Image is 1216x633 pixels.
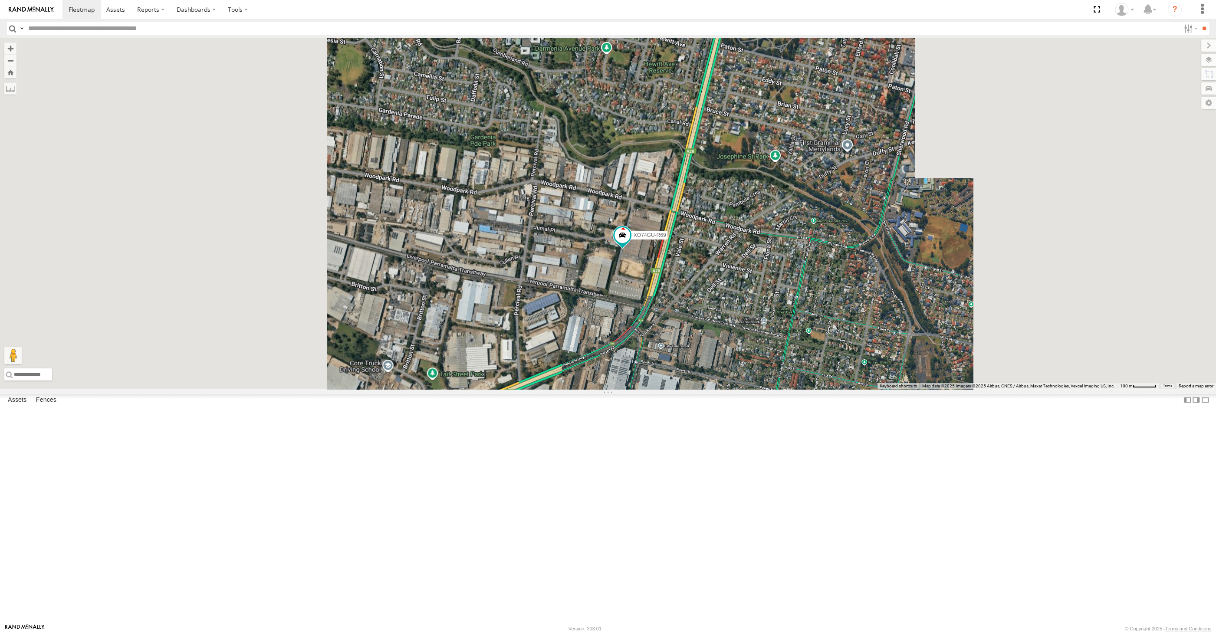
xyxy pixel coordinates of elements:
[1117,383,1159,389] button: Map Scale: 100 m per 50 pixels
[4,54,16,66] button: Zoom out
[3,394,31,406] label: Assets
[4,66,16,78] button: Zoom Home
[1192,394,1200,407] label: Dock Summary Table to the Right
[4,43,16,54] button: Zoom in
[4,347,22,364] button: Drag Pegman onto the map to open Street View
[9,7,54,13] img: rand-logo.svg
[634,232,666,238] span: XO74GU-R69
[1180,22,1199,35] label: Search Filter Options
[1165,626,1211,631] a: Terms and Conditions
[1179,384,1213,388] a: Report a map error
[1168,3,1182,16] i: ?
[922,384,1115,388] span: Map data ©2025 Imagery ©2025 Airbus, CNES / Airbus, Maxar Technologies, Vexcel Imaging US, Inc.
[18,22,25,35] label: Search Query
[1201,394,1209,407] label: Hide Summary Table
[5,624,45,633] a: Visit our Website
[1183,394,1192,407] label: Dock Summary Table to the Left
[569,626,601,631] div: Version: 308.01
[32,394,61,406] label: Fences
[1201,97,1216,109] label: Map Settings
[1125,626,1211,631] div: © Copyright 2025 -
[1163,384,1172,388] a: Terms (opens in new tab)
[880,383,917,389] button: Keyboard shortcuts
[1120,384,1133,388] span: 100 m
[1112,3,1137,16] div: Quang MAC
[4,82,16,95] label: Measure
